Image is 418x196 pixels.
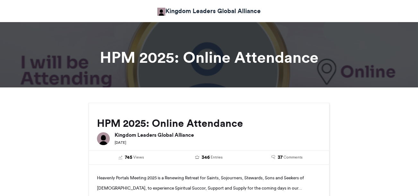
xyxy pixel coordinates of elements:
[115,140,126,145] small: [DATE]
[157,6,261,16] a: Kingdom Leaders Global Alliance
[278,154,283,161] span: 37
[97,118,321,129] h2: HPM 2025: Online Attendance
[253,154,321,161] a: 37 Comments
[115,132,321,137] h6: Kingdom Leaders Global Alliance
[211,154,222,160] span: Entries
[175,154,243,161] a: 346 Entries
[133,154,144,160] span: Views
[31,50,387,65] h1: HPM 2025: Online Attendance
[97,154,165,161] a: 745 Views
[157,8,165,16] img: Kingdom Leaders Global Alliance
[97,173,321,193] p: Heavenly Portals Meeting 2025 is a Renewing Retreat for Saints, Sojourners, Stewards, Sons and Se...
[283,154,302,160] span: Comments
[202,154,210,161] span: 346
[97,132,110,145] img: Kingdom Leaders Global Alliance
[125,154,132,161] span: 745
